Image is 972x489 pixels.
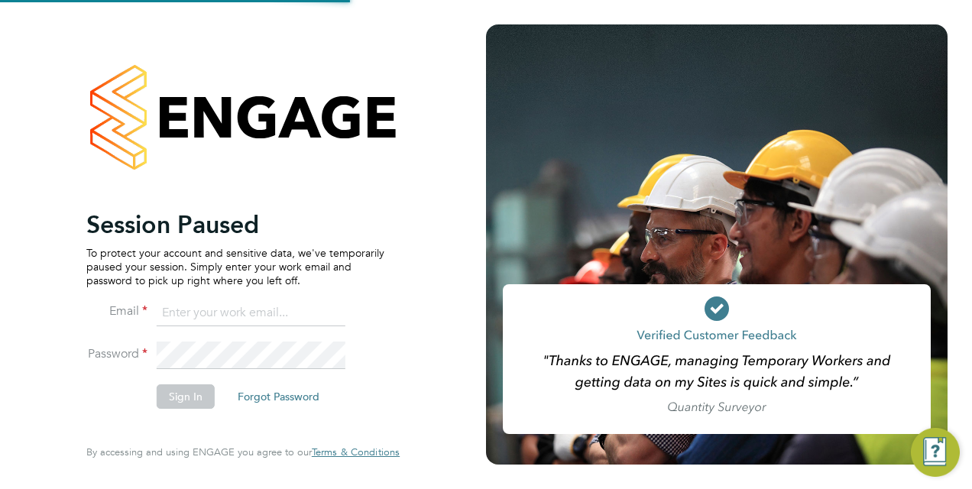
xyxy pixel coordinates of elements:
[157,300,345,327] input: Enter your work email...
[86,346,147,362] label: Password
[86,445,400,458] span: By accessing and using ENGAGE you agree to our
[157,384,215,409] button: Sign In
[225,384,332,409] button: Forgot Password
[86,209,384,240] h2: Session Paused
[312,446,400,458] a: Terms & Conditions
[86,303,147,319] label: Email
[911,428,960,477] button: Engage Resource Center
[86,246,384,288] p: To protect your account and sensitive data, we've temporarily paused your session. Simply enter y...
